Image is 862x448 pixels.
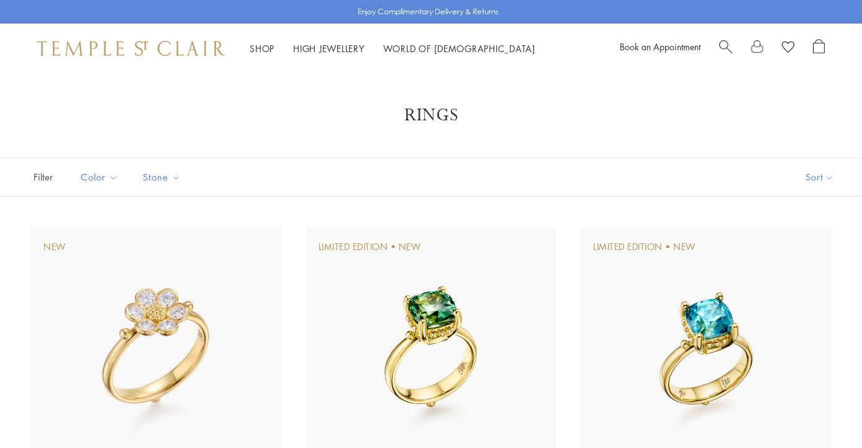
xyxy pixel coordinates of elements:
button: Color [71,163,127,191]
a: Search [719,39,732,58]
a: World of [DEMOGRAPHIC_DATA]World of [DEMOGRAPHIC_DATA] [383,42,535,55]
div: Limited Edition • New [319,240,421,254]
h1: Rings [50,104,812,127]
a: Book an Appointment [620,40,701,53]
a: ShopShop [250,42,274,55]
a: View Wishlist [782,39,794,58]
a: High JewelleryHigh Jewellery [293,42,365,55]
p: Enjoy Complimentary Delivery & Returns [358,6,499,18]
img: Temple St. Clair [37,41,225,56]
div: Limited Edition • New [593,240,696,254]
button: Stone [134,163,190,191]
span: Color [75,169,127,185]
div: New [43,240,66,254]
nav: Main navigation [250,41,535,56]
span: Stone [137,169,190,185]
button: Show sort by [778,158,862,196]
a: Open Shopping Bag [813,39,825,58]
